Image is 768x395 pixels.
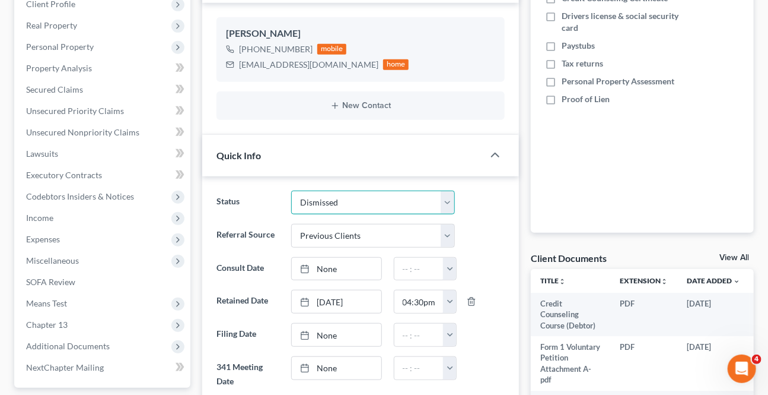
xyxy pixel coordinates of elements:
span: Personal Property [26,42,94,52]
a: Secured Claims [17,79,190,100]
a: View All [719,254,749,262]
span: Codebtors Insiders & Notices [26,191,134,201]
a: None [292,258,381,280]
input: -- : -- [394,290,444,313]
a: Titleunfold_more [540,276,566,285]
span: Chapter 13 [26,320,68,330]
iframe: Intercom live chat [728,355,756,383]
td: Form 1 Voluntary Petition Attachment A-pdf [531,336,610,391]
input: -- : -- [394,324,444,346]
a: Property Analysis [17,58,190,79]
a: None [292,324,381,346]
td: [DATE] [677,293,750,336]
span: Additional Documents [26,341,110,351]
span: Expenses [26,234,60,244]
span: Executory Contracts [26,170,102,180]
a: SOFA Review [17,271,190,293]
span: Real Property [26,20,77,30]
a: Unsecured Priority Claims [17,100,190,122]
label: Status [211,191,286,214]
a: NextChapter Mailing [17,357,190,378]
input: -- : -- [394,258,444,280]
span: Unsecured Nonpriority Claims [26,127,139,137]
span: Drivers license & social security card [562,10,688,34]
span: Quick Info [216,150,261,161]
button: New Contact [226,101,495,110]
label: Referral Source [211,224,286,248]
a: Executory Contracts [17,165,190,186]
div: home [383,59,409,70]
td: PDF [610,293,677,336]
span: Means Test [26,298,67,308]
div: mobile [317,44,347,55]
i: unfold_more [559,278,566,285]
span: Miscellaneous [26,255,79,266]
div: [PERSON_NAME] [226,27,495,41]
label: 341 Meeting Date [211,356,286,392]
span: Secured Claims [26,84,83,94]
div: Client Documents [531,252,607,264]
span: Lawsuits [26,148,58,159]
span: Income [26,213,53,223]
div: [PHONE_NUMBER] [239,43,313,55]
i: unfold_more [661,278,668,285]
span: Unsecured Priority Claims [26,106,124,116]
span: Proof of Lien [562,93,610,105]
span: Paystubs [562,40,595,52]
td: Credit Counseling Course (Debtor) [531,293,610,336]
span: SOFA Review [26,277,75,287]
span: Tax returns [562,58,603,69]
label: Filing Date [211,323,286,347]
a: [DATE] [292,290,381,313]
span: Property Analysis [26,63,92,73]
i: expand_more [733,278,740,285]
a: Unsecured Nonpriority Claims [17,122,190,143]
label: Consult Date [211,257,286,281]
td: PDF [610,336,677,391]
span: Personal Property Assessment [562,75,674,87]
label: Retained Date [211,290,286,314]
a: None [292,357,381,380]
input: -- : -- [394,357,444,380]
a: Extensionunfold_more [620,276,668,285]
span: 4 [752,355,761,364]
a: Date Added expand_more [687,276,740,285]
a: Lawsuits [17,143,190,165]
td: [DATE] [677,336,750,391]
span: NextChapter Mailing [26,362,104,372]
div: [EMAIL_ADDRESS][DOMAIN_NAME] [239,59,378,71]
